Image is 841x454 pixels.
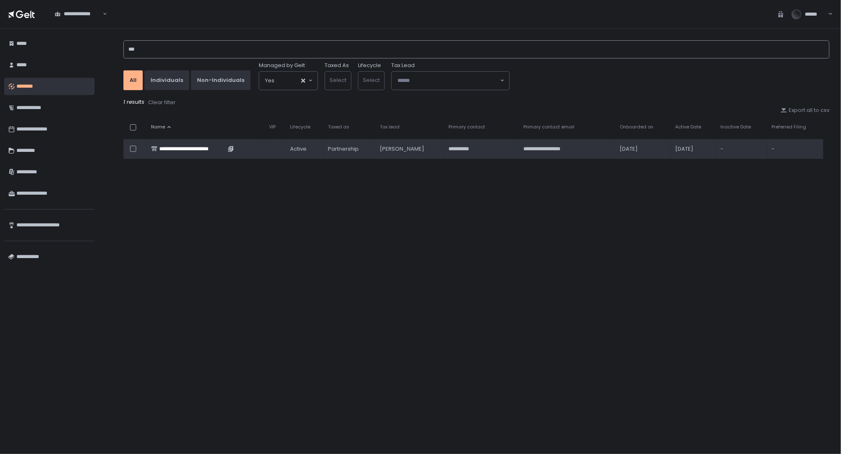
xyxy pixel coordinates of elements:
span: Inactive Date [720,124,751,130]
div: Search for option [392,72,509,90]
div: [DATE] [675,145,711,153]
span: Tax Lead [391,62,415,69]
span: Yes [265,77,274,85]
span: Active Date [675,124,701,130]
span: Select [363,76,380,84]
div: Clear filter [148,99,176,106]
div: Partnership [328,145,370,153]
span: Select [330,76,346,84]
div: [PERSON_NAME] [380,145,439,153]
div: Search for option [259,72,318,90]
div: - [720,145,762,153]
div: Non-Individuals [197,77,244,84]
div: - [772,145,818,153]
div: [DATE] [620,145,665,153]
span: active [290,145,307,153]
button: Clear Selected [301,79,305,83]
label: Taxed As [325,62,349,69]
span: Managed by Gelt [259,62,305,69]
button: Export all to csv [781,107,829,114]
span: Lifecycle [290,124,310,130]
button: Non-Individuals [191,70,251,90]
button: All [123,70,143,90]
button: Individuals [144,70,189,90]
span: Preferred Filing [772,124,806,130]
span: Primary contact email [524,124,575,130]
span: VIP [269,124,276,130]
span: Taxed as [328,124,349,130]
input: Search for option [397,77,499,85]
span: Name [151,124,165,130]
input: Search for option [274,77,300,85]
span: Tax lead [380,124,400,130]
div: All [130,77,137,84]
div: Search for option [49,5,107,23]
span: Primary contact [449,124,486,130]
label: Lifecycle [358,62,381,69]
span: Onboarded on [620,124,653,130]
div: Individuals [151,77,183,84]
button: Clear filter [148,98,176,107]
div: 1 results [123,98,829,107]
